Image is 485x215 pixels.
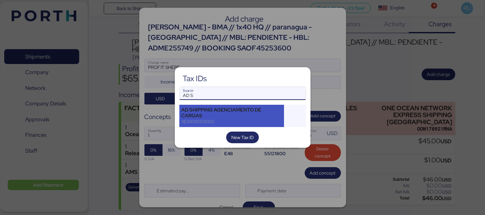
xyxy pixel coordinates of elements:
div: AD SHIPPING AGENCIAMENTO DE CARGAS [182,107,282,119]
div: XEXX010101000 [182,119,282,124]
div: Tax IDs [183,76,207,81]
input: Search [180,87,306,100]
button: New Tax ID [226,132,259,143]
span: New Tax ID [231,134,254,141]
